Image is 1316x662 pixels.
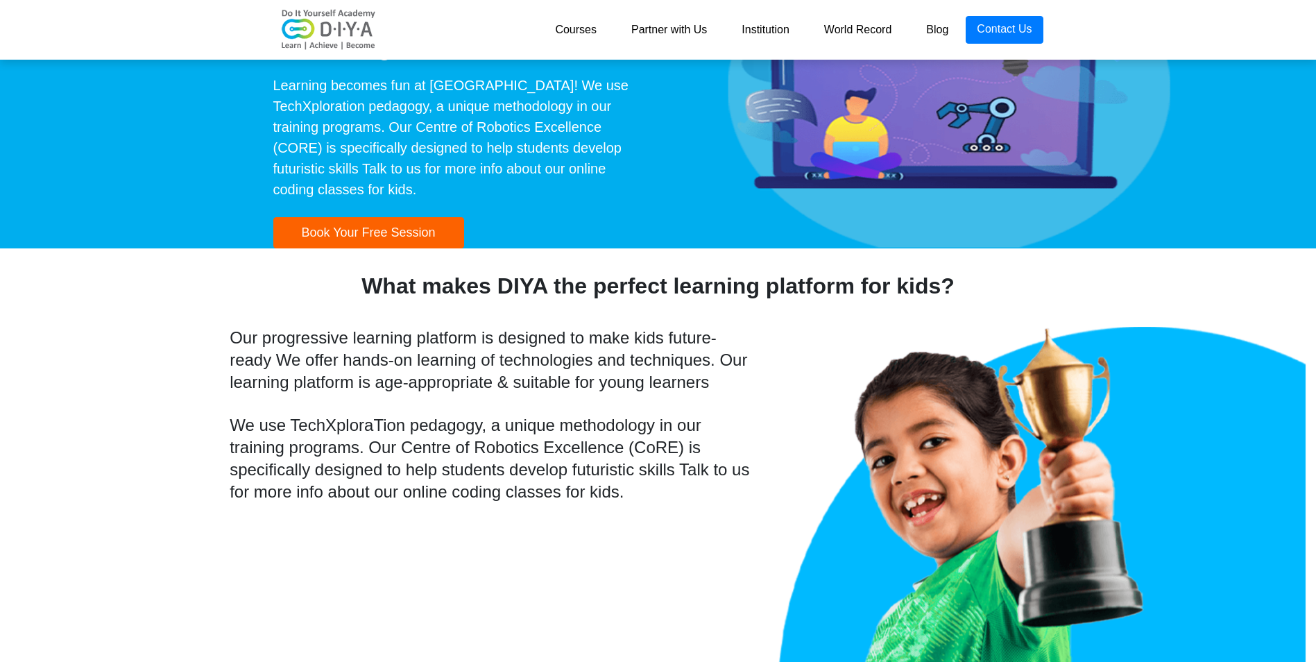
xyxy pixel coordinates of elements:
a: Institution [724,16,806,44]
a: World Record [807,16,909,44]
div: We use TechXploraTion pedagogy, a unique methodology in our training programs. Our Centre of Robo... [230,414,757,503]
img: logo-v2.png [273,9,384,51]
button: Book Your Free Session [273,217,464,248]
a: Blog [909,16,966,44]
a: Book Your Free Session [273,226,464,238]
a: Contact Us [966,16,1043,44]
div: Our progressive learning platform is designed to make kids future-ready We offer hands-on learnin... [230,327,757,393]
div: Learning becomes fun at [GEOGRAPHIC_DATA]! We use TechXploration pedagogy, a unique methodology i... [273,75,648,200]
a: Courses [538,16,614,44]
a: Partner with Us [614,16,724,44]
